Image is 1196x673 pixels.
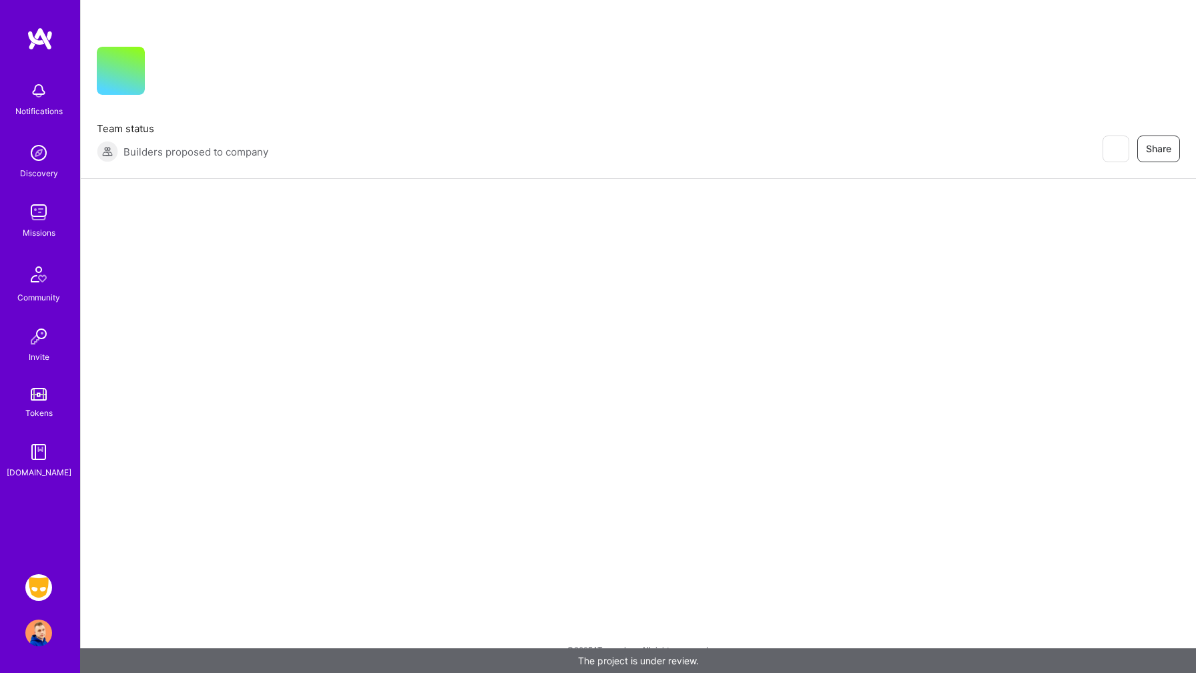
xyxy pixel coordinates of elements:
img: User Avatar [25,620,52,646]
img: discovery [25,140,52,166]
div: Tokens [25,406,53,420]
img: Community [23,258,55,290]
i: icon CompanyGray [161,68,172,79]
div: Notifications [15,104,63,118]
img: bell [25,77,52,104]
div: [DOMAIN_NAME] [7,465,71,479]
img: guide book [25,439,52,465]
div: Discovery [20,166,58,180]
img: Invite [25,323,52,350]
img: logo [27,27,53,51]
span: Builders proposed to company [123,145,268,159]
span: Share [1146,142,1171,156]
span: Team status [97,122,268,136]
img: teamwork [25,199,52,226]
div: Missions [23,226,55,240]
i: icon EyeClosed [1110,144,1121,154]
a: User Avatar [22,620,55,646]
img: tokens [31,388,47,401]
a: Grindr: Design [22,574,55,601]
div: Invite [29,350,49,364]
button: Share [1137,136,1180,162]
img: Builders proposed to company [97,141,118,162]
img: Grindr: Design [25,574,52,601]
div: The project is under review. [80,648,1196,673]
div: Community [17,290,60,304]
